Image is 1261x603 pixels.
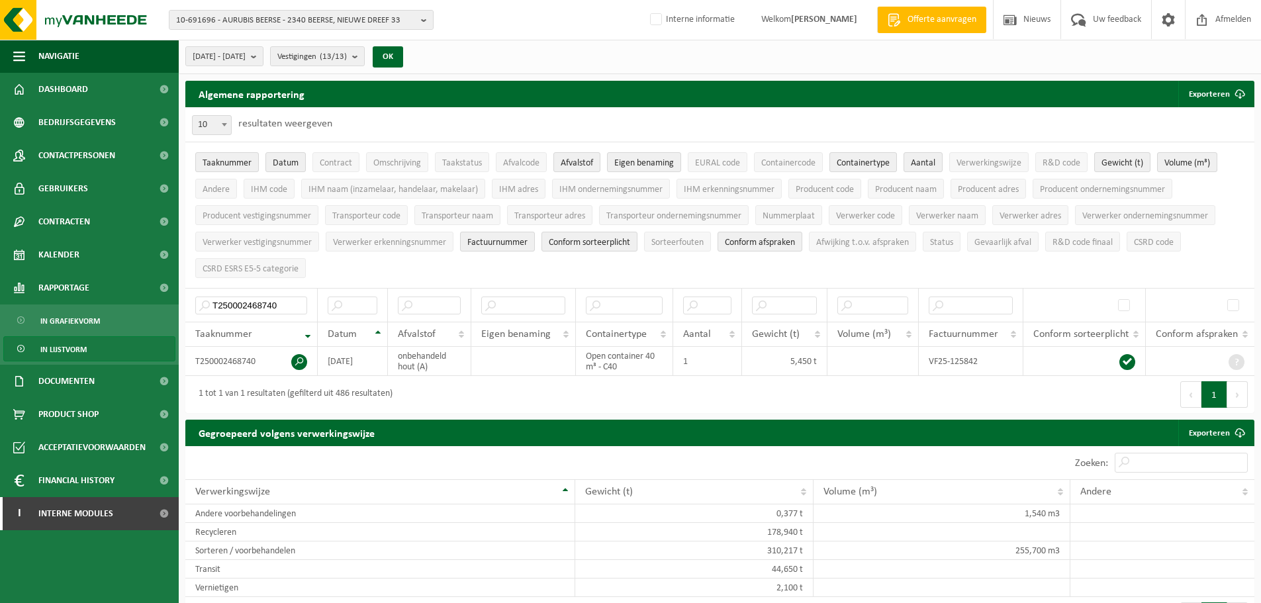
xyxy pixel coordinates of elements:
button: EURAL codeEURAL code: Activate to sort [688,152,747,172]
span: Navigatie [38,40,79,73]
label: Interne informatie [647,10,735,30]
a: Offerte aanvragen [877,7,986,33]
td: 2,100 t [575,579,814,597]
span: I [13,497,25,530]
span: Producent ondernemingsnummer [1040,185,1165,195]
span: IHM erkenningsnummer [684,185,774,195]
span: IHM ondernemingsnummer [559,185,663,195]
button: Gevaarlijk afval : Activate to sort [967,232,1039,252]
span: Contactpersonen [38,139,115,172]
button: OmschrijvingOmschrijving: Activate to sort [366,152,428,172]
button: Transporteur adresTransporteur adres: Activate to sort [507,205,592,225]
span: Volume (m³) [837,329,891,340]
span: Verwerker ondernemingsnummer [1082,211,1208,221]
span: Containertype [586,329,647,340]
span: Offerte aanvragen [904,13,980,26]
span: Taaknummer [203,158,252,168]
button: R&D codeR&amp;D code: Activate to sort [1035,152,1088,172]
button: ContainercodeContainercode: Activate to sort [754,152,823,172]
span: Transporteur naam [422,211,493,221]
span: Acceptatievoorwaarden [38,431,146,464]
button: TaakstatusTaakstatus: Activate to sort [435,152,489,172]
button: Conform afspraken : Activate to sort [718,232,802,252]
button: SorteerfoutenSorteerfouten: Activate to sort [644,232,711,252]
td: Vernietigen [185,579,575,597]
span: Afvalstof [398,329,436,340]
button: OK [373,46,403,68]
span: R&D code finaal [1052,238,1113,248]
span: Producent adres [958,185,1019,195]
td: 44,650 t [575,560,814,579]
button: Conform sorteerplicht : Activate to sort [541,232,637,252]
td: T250002468740 [185,347,318,376]
td: 310,217 t [575,541,814,560]
span: Bedrijfsgegevens [38,106,116,139]
button: Gewicht (t)Gewicht (t): Activate to sort [1094,152,1150,172]
button: IHM codeIHM code: Activate to sort [244,179,295,199]
button: IHM naam (inzamelaar, handelaar, makelaar)IHM naam (inzamelaar, handelaar, makelaar): Activate to... [301,179,485,199]
span: Nummerplaat [763,211,815,221]
a: Exporteren [1178,420,1253,446]
span: Containertype [837,158,890,168]
button: Producent vestigingsnummerProducent vestigingsnummer: Activate to sort [195,205,318,225]
button: 10-691696 - AURUBIS BEERSE - 2340 BEERSE, NIEUWE DREEF 33 [169,10,434,30]
span: CSRD code [1134,238,1174,248]
span: Taaknummer [195,329,252,340]
button: AantalAantal: Activate to sort [904,152,943,172]
button: Previous [1180,381,1201,408]
td: 0,377 t [575,504,814,523]
span: In lijstvorm [40,337,87,362]
span: Conform afspraken [725,238,795,248]
span: Conform sorteerplicht [549,238,630,248]
button: Transporteur ondernemingsnummerTransporteur ondernemingsnummer : Activate to sort [599,205,749,225]
button: AfvalstofAfvalstof: Activate to sort [553,152,600,172]
button: Verwerker codeVerwerker code: Activate to sort [829,205,902,225]
span: Containercode [761,158,816,168]
span: Gewicht (t) [585,487,633,497]
h2: Algemene rapportering [185,81,318,107]
button: FactuurnummerFactuurnummer: Activate to sort [460,232,535,252]
button: 1 [1201,381,1227,408]
td: Open container 40 m³ - C40 [576,347,673,376]
button: Producent codeProducent code: Activate to sort [788,179,861,199]
span: Rapportage [38,271,89,304]
span: Datum [273,158,299,168]
button: Verwerker naamVerwerker naam: Activate to sort [909,205,986,225]
div: 1 tot 1 van 1 resultaten (gefilterd uit 486 resultaten) [192,383,393,406]
h2: Gegroepeerd volgens verwerkingswijze [185,420,388,445]
span: Eigen benaming [614,158,674,168]
span: Verwerkingswijze [957,158,1021,168]
span: IHM adres [499,185,538,195]
button: Producent adresProducent adres: Activate to sort [951,179,1026,199]
button: CSRD ESRS E5-5 categorieCSRD ESRS E5-5 categorie: Activate to sort [195,258,306,278]
span: Aantal [911,158,935,168]
span: [DATE] - [DATE] [193,47,246,67]
td: 5,450 t [742,347,828,376]
span: Contracten [38,205,90,238]
span: Transporteur ondernemingsnummer [606,211,741,221]
span: Andere [1080,487,1111,497]
span: Andere [203,185,230,195]
a: In grafiekvorm [3,308,175,333]
span: Factuurnummer [929,329,998,340]
td: Sorteren / voorbehandelen [185,541,575,560]
span: Gevaarlijk afval [974,238,1031,248]
td: Transit [185,560,575,579]
button: VerwerkingswijzeVerwerkingswijze: Activate to sort [949,152,1029,172]
td: onbehandeld hout (A) [388,347,472,376]
button: Producent naamProducent naam: Activate to sort [868,179,944,199]
button: R&D code finaalR&amp;D code finaal: Activate to sort [1045,232,1120,252]
span: IHM naam (inzamelaar, handelaar, makelaar) [308,185,478,195]
span: Contract [320,158,352,168]
button: [DATE] - [DATE] [185,46,263,66]
count: (13/13) [320,52,347,61]
span: Gewicht (t) [1101,158,1143,168]
td: 1,540 m3 [814,504,1070,523]
button: ContainertypeContainertype: Activate to sort [829,152,897,172]
td: 255,700 m3 [814,541,1070,560]
span: Producent vestigingsnummer [203,211,311,221]
span: CSRD ESRS E5-5 categorie [203,264,299,274]
button: Transporteur naamTransporteur naam: Activate to sort [414,205,500,225]
label: Zoeken: [1075,458,1108,469]
span: Afvalcode [503,158,539,168]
